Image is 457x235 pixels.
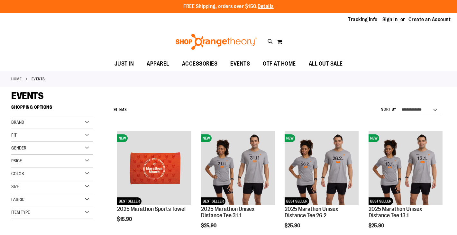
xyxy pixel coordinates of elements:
[183,3,274,10] p: FREE Shipping, orders over $150.
[309,57,343,71] span: ALL OUT SALE
[382,16,398,23] a: Sign In
[408,16,451,23] a: Create an Account
[369,223,385,229] span: $25.90
[11,210,30,215] span: Item Type
[369,206,422,219] a: 2025 Marathon Unisex Distance Tee 13.1
[258,4,274,9] a: Details
[117,197,142,205] span: BEST SELLER
[114,107,116,112] span: 9
[285,131,359,205] img: 2025 Marathon Unisex Distance Tee 26.2
[117,131,191,206] a: 2025 Marathon Sports TowelNEWBEST SELLER
[285,206,338,219] a: 2025 Marathon Unisex Distance Tee 26.2
[230,57,250,71] span: EVENTS
[114,105,127,115] h2: Items
[285,223,301,229] span: $25.90
[201,131,275,206] a: 2025 Marathon Unisex Distance Tee 31.1NEWBEST SELLER
[201,206,255,219] a: 2025 Marathon Unisex Distance Tee 31.1
[263,57,296,71] span: OTF AT HOME
[201,223,217,229] span: $25.90
[201,134,212,142] span: NEW
[201,197,225,205] span: BEST SELLER
[114,57,134,71] span: JUST IN
[32,76,45,82] strong: EVENTS
[369,134,379,142] span: NEW
[147,57,169,71] span: APPAREL
[11,197,24,202] span: Fabric
[11,184,19,189] span: Size
[369,197,393,205] span: BEST SELLER
[117,216,133,222] span: $15.90
[11,158,22,163] span: Price
[11,76,22,82] a: Home
[11,132,17,138] span: Fit
[11,145,26,150] span: Gender
[117,134,128,142] span: NEW
[285,131,359,206] a: 2025 Marathon Unisex Distance Tee 26.2NEWBEST SELLER
[11,171,24,176] span: Color
[348,16,378,23] a: Tracking Info
[369,131,443,205] img: 2025 Marathon Unisex Distance Tee 13.1
[175,34,258,50] img: Shop Orangetheory
[182,57,218,71] span: ACCESSORIES
[369,131,443,206] a: 2025 Marathon Unisex Distance Tee 13.1NEWBEST SELLER
[11,120,24,125] span: Brand
[201,131,275,205] img: 2025 Marathon Unisex Distance Tee 31.1
[11,90,43,101] span: EVENTS
[117,131,191,205] img: 2025 Marathon Sports Towel
[285,134,295,142] span: NEW
[117,206,186,212] a: 2025 Marathon Sports Towel
[11,102,93,116] strong: Shopping Options
[381,107,397,112] label: Sort By
[285,197,309,205] span: BEST SELLER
